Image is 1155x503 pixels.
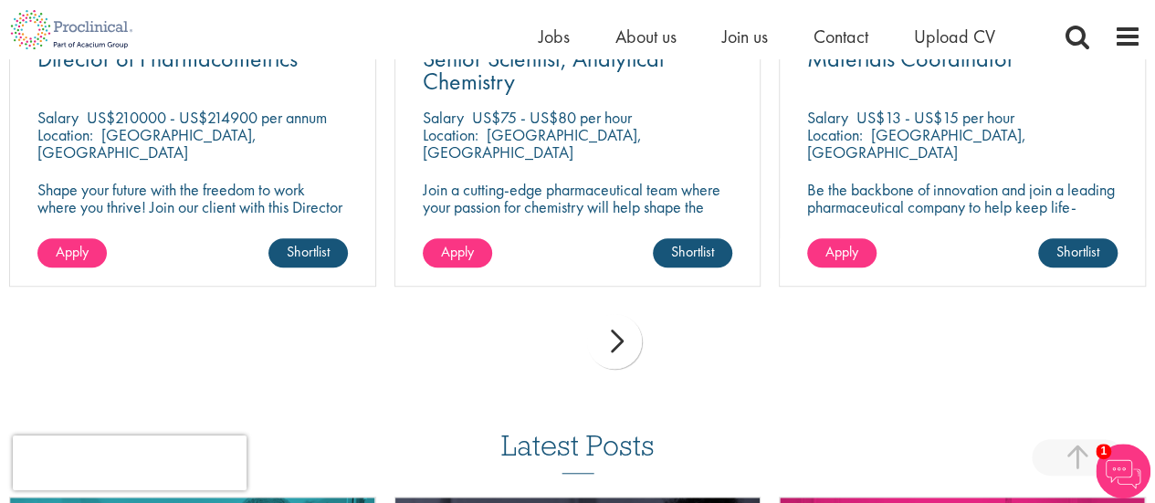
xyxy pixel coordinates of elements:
[37,238,107,267] a: Apply
[539,25,570,48] a: Jobs
[37,124,257,162] p: [GEOGRAPHIC_DATA], [GEOGRAPHIC_DATA]
[501,430,655,474] h3: Latest Posts
[587,314,642,369] div: next
[37,47,348,70] a: Director of Pharmacometrics
[1038,238,1118,267] a: Shortlist
[56,242,89,261] span: Apply
[807,181,1118,233] p: Be the backbone of innovation and join a leading pharmaceutical company to help keep life-changin...
[825,242,858,261] span: Apply
[615,25,677,48] a: About us
[814,25,868,48] a: Contact
[1096,444,1111,459] span: 1
[268,238,348,267] a: Shortlist
[37,124,93,145] span: Location:
[441,242,474,261] span: Apply
[37,181,348,233] p: Shape your future with the freedom to work where you thrive! Join our client with this Director p...
[423,43,664,97] span: Senior Scientist, Analytical Chemistry
[653,238,732,267] a: Shortlist
[423,181,733,233] p: Join a cutting-edge pharmaceutical team where your passion for chemistry will help shape the futu...
[423,124,642,162] p: [GEOGRAPHIC_DATA], [GEOGRAPHIC_DATA]
[472,107,632,128] p: US$75 - US$80 per hour
[87,107,327,128] p: US$210000 - US$214900 per annum
[13,435,247,490] iframe: reCAPTCHA
[423,47,733,93] a: Senior Scientist, Analytical Chemistry
[807,124,863,145] span: Location:
[914,25,995,48] a: Upload CV
[423,238,492,267] a: Apply
[807,47,1118,70] a: Materials Coordinator
[856,107,1014,128] p: US$13 - US$15 per hour
[807,124,1026,162] p: [GEOGRAPHIC_DATA], [GEOGRAPHIC_DATA]
[807,238,877,267] a: Apply
[423,107,464,128] span: Salary
[423,124,478,145] span: Location:
[722,25,768,48] a: Join us
[807,107,848,128] span: Salary
[37,107,79,128] span: Salary
[1096,444,1150,498] img: Chatbot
